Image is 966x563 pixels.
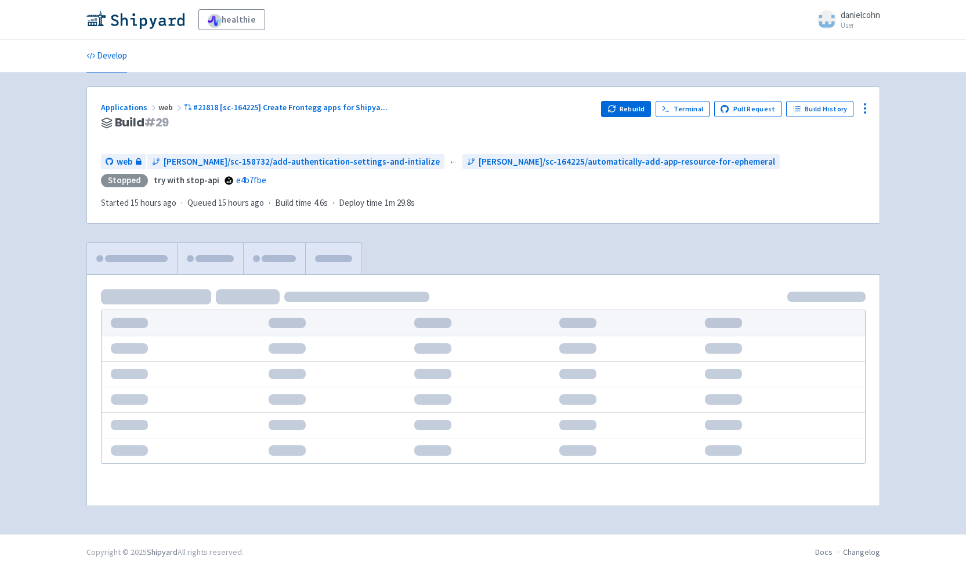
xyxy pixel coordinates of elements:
[144,114,169,130] span: # 29
[147,547,178,557] a: Shipyard
[117,155,132,169] span: web
[479,155,775,169] span: [PERSON_NAME]/sc-164225/automatically-add-app-resource-for-ephemeral
[101,197,176,208] span: Started
[147,154,444,170] a: [PERSON_NAME]/sc-158732/add-authentication-settings-and-intialize
[131,197,176,208] time: 15 hours ago
[314,197,328,210] span: 4.6s
[339,197,382,210] span: Deploy time
[656,101,710,117] a: Terminal
[449,155,458,169] span: ←
[158,102,184,112] span: web
[115,116,169,129] span: Build
[714,101,782,117] a: Pull Request
[198,9,265,30] a: healthie
[218,197,264,208] time: 15 hours ago
[236,175,266,186] a: e4b7fbe
[841,21,880,29] small: User
[184,102,390,112] a: #21818 [sc-164225] Create Frontegg apps for Shipya...
[815,547,833,557] a: Docs
[164,155,440,169] span: [PERSON_NAME]/sc-158732/add-authentication-settings-and-intialize
[101,174,148,187] div: Stopped
[101,102,158,112] a: Applications
[154,175,219,186] strong: try with stop-api
[786,101,853,117] a: Build History
[601,101,651,117] button: Rebuild
[101,197,422,210] div: · · ·
[187,197,264,208] span: Queued
[811,10,880,29] a: danielcohn User
[86,10,184,29] img: Shipyard logo
[385,197,415,210] span: 1m 29.8s
[101,154,146,170] a: web
[843,547,880,557] a: Changelog
[462,154,780,170] a: [PERSON_NAME]/sc-164225/automatically-add-app-resource-for-ephemeral
[193,102,388,112] span: #21818 [sc-164225] Create Frontegg apps for Shipya ...
[86,546,244,558] div: Copyright © 2025 All rights reserved.
[86,40,127,72] a: Develop
[841,9,880,20] span: danielcohn
[275,197,312,210] span: Build time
